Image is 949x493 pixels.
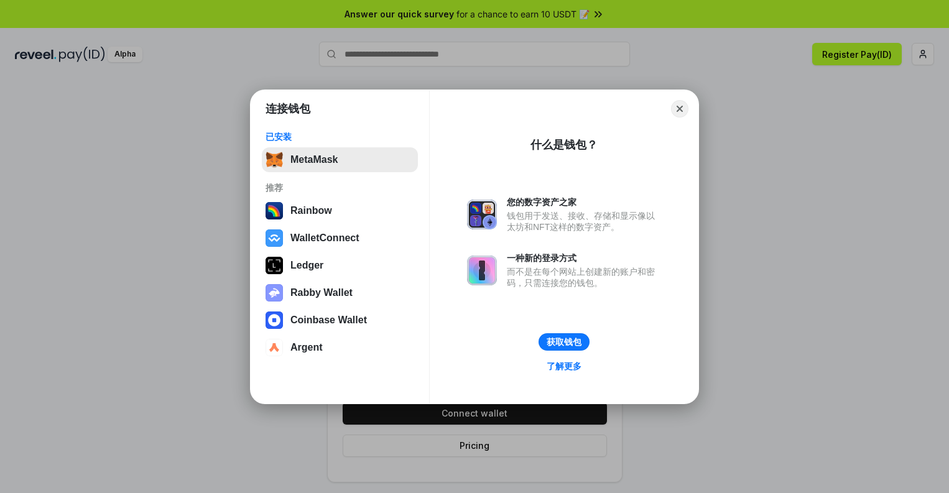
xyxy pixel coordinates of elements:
img: svg+xml,%3Csvg%20width%3D%22120%22%20height%3D%22120%22%20viewBox%3D%220%200%20120%20120%22%20fil... [266,202,283,219]
div: 了解更多 [547,361,581,372]
h1: 连接钱包 [266,101,310,116]
div: 钱包用于发送、接收、存储和显示像以太坊和NFT这样的数字资产。 [507,210,661,233]
button: Rainbow [262,198,418,223]
div: Rainbow [290,205,332,216]
div: 您的数字资产之家 [507,196,661,208]
button: WalletConnect [262,226,418,251]
div: MetaMask [290,154,338,165]
button: Rabby Wallet [262,280,418,305]
div: 已安装 [266,131,414,142]
button: Close [671,100,688,117]
div: 获取钱包 [547,336,581,348]
img: svg+xml,%3Csvg%20width%3D%2228%22%20height%3D%2228%22%20viewBox%3D%220%200%2028%2028%22%20fill%3D... [266,311,283,329]
div: Ledger [290,260,323,271]
div: 一种新的登录方式 [507,252,661,264]
button: Coinbase Wallet [262,308,418,333]
div: Rabby Wallet [290,287,353,298]
img: svg+xml,%3Csvg%20xmlns%3D%22http%3A%2F%2Fwww.w3.org%2F2000%2Fsvg%22%20fill%3D%22none%22%20viewBox... [266,284,283,302]
div: Argent [290,342,323,353]
div: Coinbase Wallet [290,315,367,326]
img: svg+xml,%3Csvg%20xmlns%3D%22http%3A%2F%2Fwww.w3.org%2F2000%2Fsvg%22%20width%3D%2228%22%20height%3... [266,257,283,274]
button: 获取钱包 [539,333,590,351]
div: 什么是钱包？ [530,137,598,152]
img: svg+xml,%3Csvg%20xmlns%3D%22http%3A%2F%2Fwww.w3.org%2F2000%2Fsvg%22%20fill%3D%22none%22%20viewBox... [467,200,497,229]
img: svg+xml,%3Csvg%20xmlns%3D%22http%3A%2F%2Fwww.w3.org%2F2000%2Fsvg%22%20fill%3D%22none%22%20viewBox... [467,256,497,285]
button: Ledger [262,253,418,278]
button: MetaMask [262,147,418,172]
div: 而不是在每个网站上创建新的账户和密码，只需连接您的钱包。 [507,266,661,288]
button: Argent [262,335,418,360]
img: svg+xml,%3Csvg%20fill%3D%22none%22%20height%3D%2233%22%20viewBox%3D%220%200%2035%2033%22%20width%... [266,151,283,168]
div: WalletConnect [290,233,359,244]
div: 推荐 [266,182,414,193]
img: svg+xml,%3Csvg%20width%3D%2228%22%20height%3D%2228%22%20viewBox%3D%220%200%2028%2028%22%20fill%3D... [266,339,283,356]
a: 了解更多 [539,358,589,374]
img: svg+xml,%3Csvg%20width%3D%2228%22%20height%3D%2228%22%20viewBox%3D%220%200%2028%2028%22%20fill%3D... [266,229,283,247]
